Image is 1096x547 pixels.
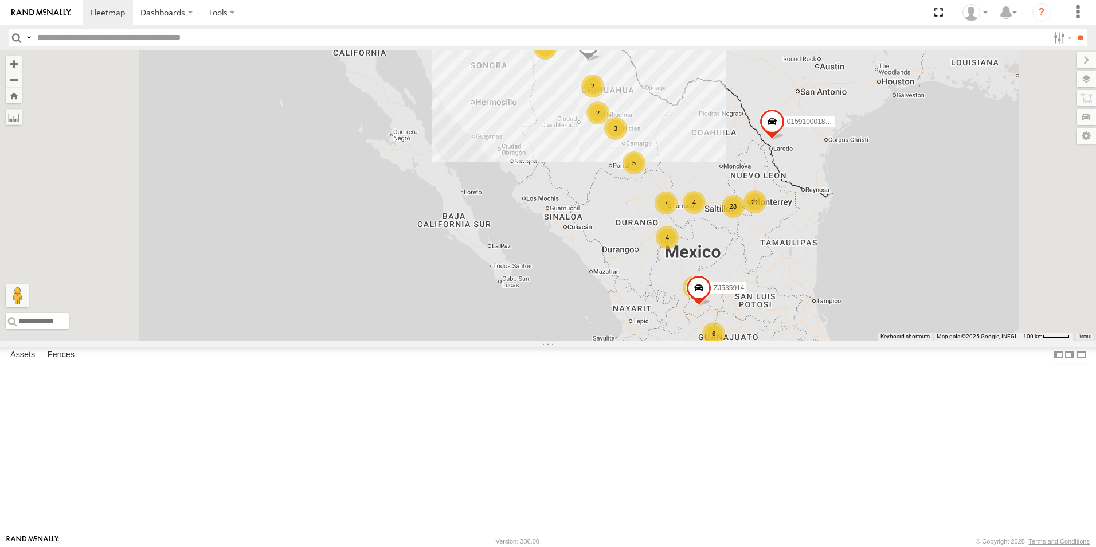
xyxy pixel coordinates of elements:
[11,9,71,17] img: rand-logo.svg
[1032,3,1051,22] i: ?
[6,284,29,307] button: Drag Pegman onto the map to open Street View
[655,192,678,214] div: 7
[6,56,22,72] button: Zoom in
[1049,29,1074,46] label: Search Filter Options
[42,347,80,363] label: Fences
[1052,347,1064,364] label: Dock Summary Table to the Left
[6,536,59,547] a: Visit our Website
[743,190,766,213] div: 21
[6,88,22,103] button: Zoom Home
[1077,128,1096,144] label: Map Settings
[714,284,744,292] span: ZJ535914
[6,109,22,125] label: Measure
[1076,347,1087,364] label: Hide Summary Table
[937,333,1016,339] span: Map data ©2025 Google, INEGI
[683,191,706,214] div: 4
[24,29,33,46] label: Search Query
[1020,333,1073,341] button: Map Scale: 100 km per 43 pixels
[5,347,41,363] label: Assets
[1029,538,1090,545] a: Terms and Conditions
[581,75,604,97] div: 2
[1023,333,1043,339] span: 100 km
[787,118,844,126] span: 015910001811580
[656,226,679,249] div: 4
[702,322,725,345] div: 6
[586,101,609,124] div: 2
[6,72,22,88] button: Zoom out
[496,538,539,545] div: Version: 306.00
[976,538,1090,545] div: © Copyright 2025 -
[722,195,745,218] div: 28
[604,117,627,140] div: 3
[623,151,645,174] div: 5
[683,276,706,299] div: 2
[1079,334,1091,339] a: Terms (opens in new tab)
[958,4,992,21] div: Alonso Dominguez
[1064,347,1075,364] label: Dock Summary Table to the Right
[880,333,930,341] button: Keyboard shortcuts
